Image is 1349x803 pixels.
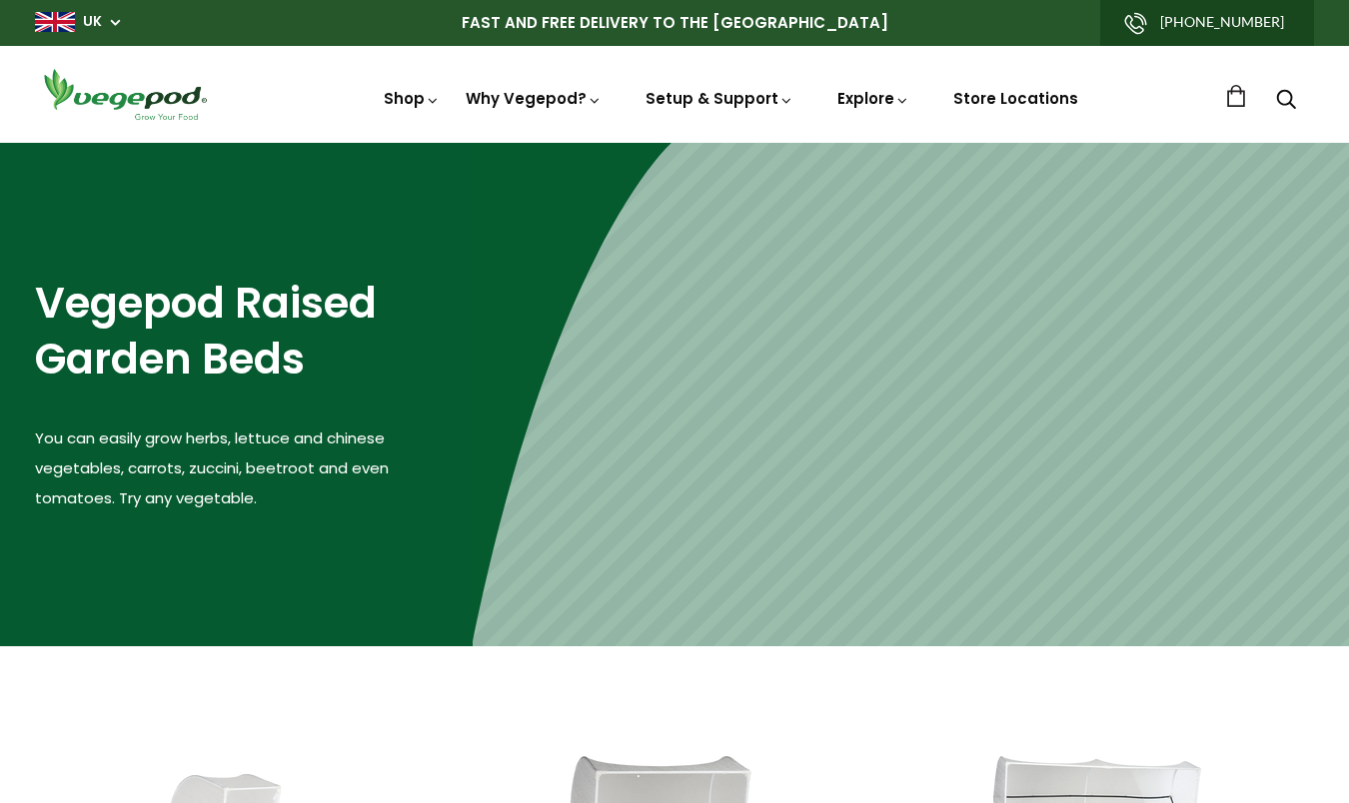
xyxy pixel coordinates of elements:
[837,88,909,109] a: Explore
[35,423,473,513] p: You can easily grow herbs, lettuce and chinese vegetables, carrots, zuccini, beetroot and even to...
[646,88,793,109] a: Setup & Support
[35,66,215,123] img: Vegepod
[466,88,602,109] a: Why Vegepod?
[35,12,75,32] img: gb_large.png
[953,88,1078,109] a: Store Locations
[384,88,440,109] a: Shop
[35,276,473,389] h2: Vegepod Raised Garden Beds
[83,12,102,32] a: UK
[1276,91,1296,112] a: Search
